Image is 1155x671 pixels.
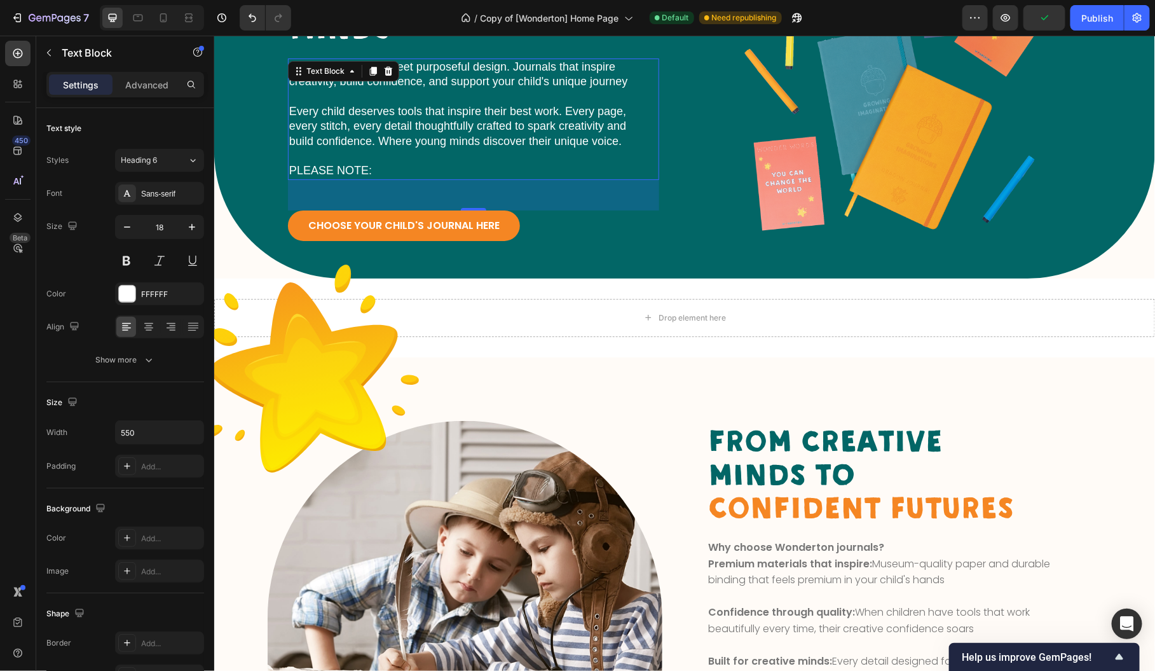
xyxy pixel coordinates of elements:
span: CONFIDENT FUTURES [494,452,800,490]
span: Heading 6 [121,155,157,166]
div: Background [46,501,108,518]
span: Copy of [Wonderton] Home Page [481,11,619,25]
h2: FROM creative MINDS to [493,387,861,490]
button: 7 [5,5,95,31]
div: Open Intercom Messenger [1112,609,1142,639]
div: Add... [141,461,201,473]
div: Text style [46,123,81,134]
button: Heading 6 [115,149,204,172]
p: Every detail designed for children with boundless imagination and bright futures ahead [494,618,840,650]
strong: Premium materials that inspire: [494,521,658,536]
button: Publish [1070,5,1124,31]
button: Show more [46,349,204,371]
p: When children have tools that work beautifully every time, their creative confidence soars [494,569,840,601]
div: Color [46,532,66,544]
div: Undo/Redo [240,5,291,31]
div: Styles [46,155,69,166]
div: Beta [10,233,31,243]
div: Padding [46,460,76,472]
div: Add... [141,638,201,649]
span: Default [662,12,689,24]
button: Show survey - Help us improve GemPages! [962,649,1127,665]
div: 450 [12,135,31,146]
div: Drop element here [444,277,512,287]
div: Image [46,565,69,577]
div: Sans-serif [141,188,201,200]
div: Width [46,427,67,438]
div: Color [46,288,66,300]
p: 7 [83,10,89,25]
div: Show more [96,354,155,366]
span: Help us improve GemPages! [962,651,1112,663]
div: Border [46,637,71,649]
div: Add... [141,566,201,578]
strong: Confidence through quality: [494,569,641,584]
strong: Why choose Wonderton journals? [494,504,670,519]
div: Align [46,319,82,336]
span: Need republishing [712,12,777,24]
p: Advanced [125,78,168,92]
div: Size [46,218,80,235]
input: Auto [116,421,203,444]
div: Publish [1081,11,1113,25]
p: Museum-quality paper and durable binding that feels premium in your child's hands [494,520,840,553]
span: / [475,11,478,25]
p: Text Block [62,45,170,60]
div: Font [46,188,62,199]
div: Size [46,394,80,412]
div: FFFFFF [141,289,201,300]
div: Shape [46,605,87,623]
div: Add... [141,533,201,544]
p: Settings [63,78,99,92]
iframe: Design area [214,36,1155,671]
strong: Built for creative minds: [494,618,618,633]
